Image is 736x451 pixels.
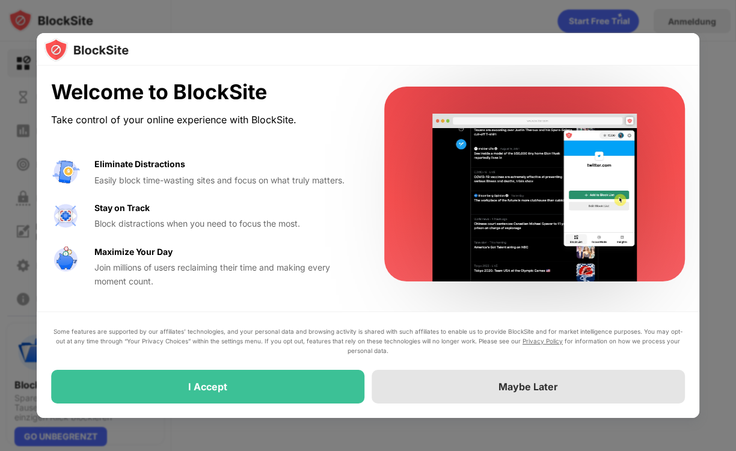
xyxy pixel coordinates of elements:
[51,201,80,230] img: value-focus.svg
[44,38,129,62] img: logo-blocksite.svg
[51,245,80,274] img: value-safe-time.svg
[51,80,355,105] div: Welcome to BlockSite
[94,245,173,259] div: Maximize Your Day
[188,381,227,393] div: I Accept
[51,111,355,129] div: Take control of your online experience with BlockSite.
[51,158,80,186] img: value-avoid-distractions.svg
[523,337,563,345] a: Privacy Policy
[94,217,355,230] div: Block distractions when you need to focus the most.
[94,158,185,171] div: Eliminate Distractions
[94,201,150,215] div: Stay on Track
[51,327,685,355] div: Some features are supported by our affiliates’ technologies, and your personal data and browsing ...
[94,261,355,288] div: Join millions of users reclaiming their time and making every moment count.
[498,381,558,393] div: Maybe Later
[94,174,355,187] div: Easily block time-wasting sites and focus on what truly matters.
